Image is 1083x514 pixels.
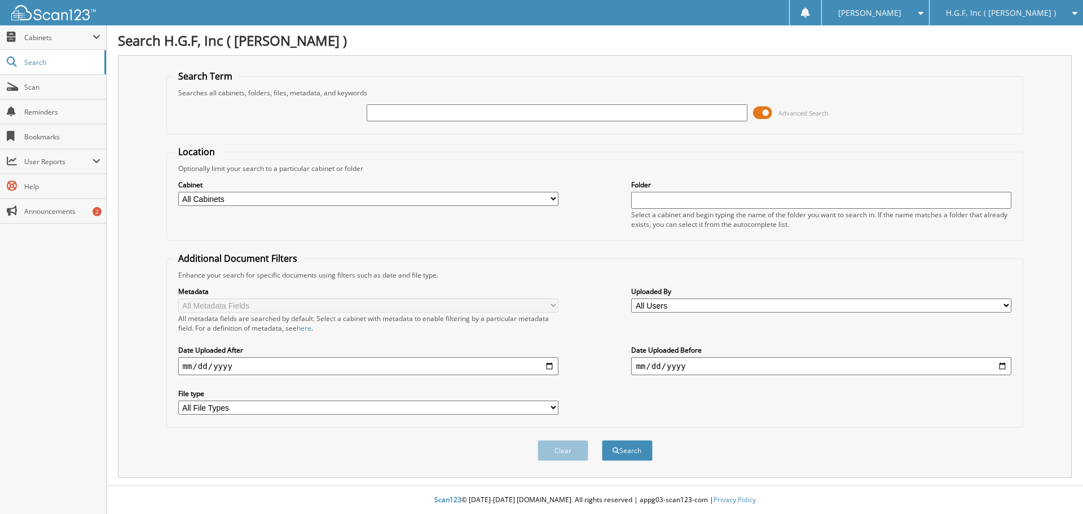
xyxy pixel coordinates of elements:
span: Scan123 [434,495,461,504]
button: Clear [538,440,588,461]
span: [PERSON_NAME] [838,10,901,16]
div: Select a cabinet and begin typing the name of the folder you want to search in. If the name match... [631,210,1011,229]
span: Bookmarks [24,132,100,142]
input: start [178,357,558,375]
span: Announcements [24,207,100,216]
span: Search [24,58,99,67]
a: here [297,323,311,333]
label: Date Uploaded Before [631,345,1011,355]
span: Help [24,182,100,191]
div: Searches all cabinets, folders, files, metadata, and keywords [173,88,1018,98]
label: Folder [631,180,1011,190]
div: Enhance your search for specific documents using filters such as date and file type. [173,270,1018,280]
div: Optionally limit your search to a particular cabinet or folder [173,164,1018,173]
span: Advanced Search [778,109,829,117]
label: Date Uploaded After [178,345,558,355]
button: Search [602,440,653,461]
legend: Search Term [173,70,238,82]
div: 2 [93,207,102,216]
h1: Search H.G.F, Inc ( [PERSON_NAME] ) [118,31,1072,50]
label: File type [178,389,558,398]
label: Metadata [178,287,558,296]
span: H.G.F, Inc ( [PERSON_NAME] ) [946,10,1056,16]
label: Cabinet [178,180,558,190]
input: end [631,357,1011,375]
div: All metadata fields are searched by default. Select a cabinet with metadata to enable filtering b... [178,314,558,333]
span: Reminders [24,107,100,117]
span: User Reports [24,157,93,166]
div: © [DATE]-[DATE] [DOMAIN_NAME]. All rights reserved | appg03-scan123-com | [107,486,1083,514]
span: Cabinets [24,33,93,42]
span: Scan [24,82,100,92]
img: scan123-logo-white.svg [11,5,96,20]
a: Privacy Policy [714,495,756,504]
legend: Location [173,146,221,158]
label: Uploaded By [631,287,1011,296]
legend: Additional Document Filters [173,252,303,265]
